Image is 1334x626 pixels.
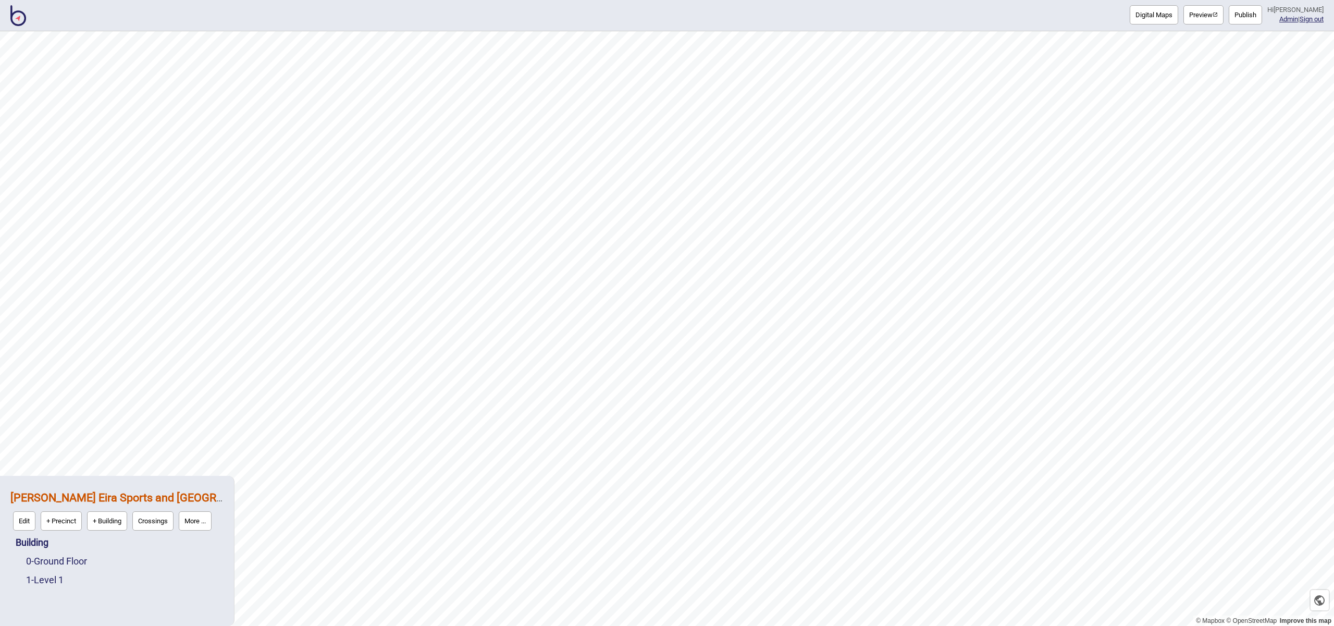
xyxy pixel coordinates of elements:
button: Sign out [1300,15,1324,23]
a: Map feedback [1280,617,1331,624]
a: Edit [10,509,38,533]
div: Glen Eira Sports and Aquatic Centre [10,486,224,533]
a: 0-Ground Floor [26,556,87,567]
a: Crossings [130,509,176,533]
button: More ... [179,511,212,531]
a: Mapbox [1196,617,1225,624]
button: + Precinct [41,511,82,531]
a: [PERSON_NAME] Eira Sports and [GEOGRAPHIC_DATA] [10,491,285,504]
a: More ... [176,509,214,533]
button: Crossings [132,511,174,531]
span: | [1279,15,1300,23]
div: Level 1 [26,571,224,590]
a: OpenStreetMap [1226,617,1277,624]
button: Edit [13,511,35,531]
img: preview [1213,12,1218,17]
a: Previewpreview [1183,5,1224,24]
a: 1-Level 1 [26,574,64,585]
button: Preview [1183,5,1224,24]
button: Publish [1229,5,1262,24]
div: Hi [PERSON_NAME] [1267,5,1324,15]
img: BindiMaps CMS [10,5,26,26]
button: + Building [87,511,127,531]
button: Digital Maps [1130,5,1178,24]
a: Building [16,537,48,548]
a: Admin [1279,15,1298,23]
div: Ground Floor [26,552,224,571]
